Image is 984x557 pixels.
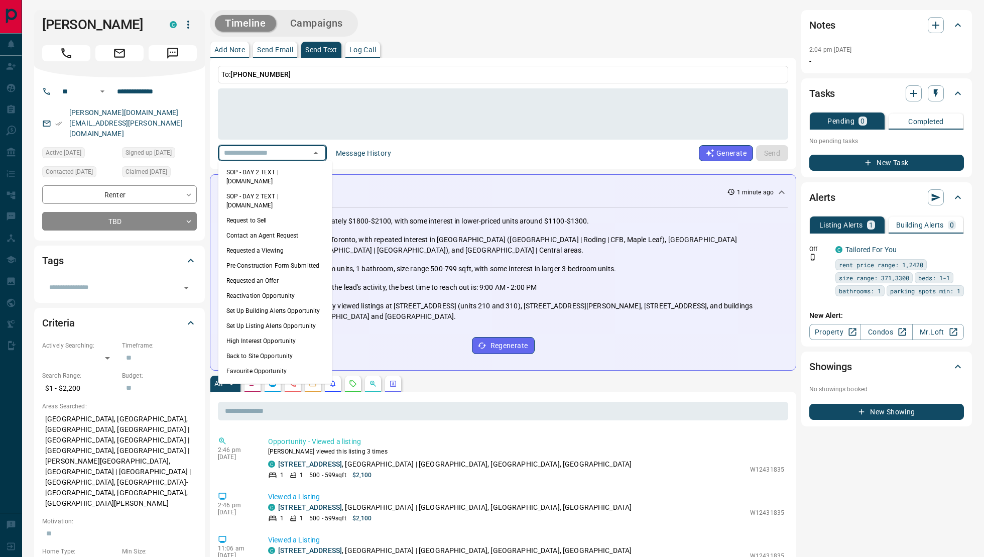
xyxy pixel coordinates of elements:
[809,254,816,261] svg: Push Notification Only
[268,547,275,554] div: condos.ca
[809,185,964,209] div: Alerts
[809,189,835,205] h2: Alerts
[839,273,909,283] span: size range: 371,3300
[918,273,950,283] span: beds: 1-1
[809,385,964,394] p: No showings booked
[268,461,275,468] div: condos.ca
[218,273,332,288] li: Requested an Offer
[300,471,303,480] p: 1
[349,46,376,53] p: Log Call
[215,15,276,32] button: Timeline
[268,492,784,502] p: Viewed a Listing
[809,324,861,340] a: Property
[122,147,197,161] div: Fri Sep 05 2025
[218,303,332,318] li: Set Up Building Alerts Opportunity
[839,260,923,270] span: rent price range: 1,2420
[809,245,829,254] p: Off
[890,286,960,296] span: parking spots min: 1
[42,45,90,61] span: Call
[278,459,632,470] p: , [GEOGRAPHIC_DATA] | [GEOGRAPHIC_DATA], [GEOGRAPHIC_DATA], [GEOGRAPHIC_DATA]
[42,341,117,350] p: Actively Searching:
[819,221,863,229] p: Listing Alerts
[218,318,332,333] li: Set Up Listing Alerts Opportunity
[908,118,944,125] p: Completed
[809,404,964,420] button: New Showing
[179,281,193,295] button: Open
[352,514,372,523] p: $2,100
[809,85,835,101] h2: Tasks
[42,402,197,411] p: Areas Searched:
[839,286,881,296] span: bathrooms: 1
[122,371,197,380] p: Budget:
[42,185,197,204] div: Renter
[896,221,944,229] p: Building Alerts
[122,547,197,556] p: Min Size:
[214,46,245,53] p: Add Note
[218,213,332,228] li: Request to Sell
[122,341,197,350] p: Timeframe:
[827,118,854,125] p: Pending
[309,471,346,480] p: 500 - 599 sqft
[42,147,117,161] div: Sun Oct 12 2025
[218,288,332,303] li: Reactivation Opportunity
[278,502,632,513] p: , [GEOGRAPHIC_DATA] | [GEOGRAPHIC_DATA], [GEOGRAPHIC_DATA], [GEOGRAPHIC_DATA]
[369,380,377,388] svg: Opportunities
[126,167,167,177] span: Claimed [DATE]
[95,45,144,61] span: Email
[305,46,337,53] p: Send Text
[218,228,332,243] li: Contact an Agent Request
[218,454,253,461] p: [DATE]
[301,301,788,322] p: Repeatedly viewed listings at [STREET_ADDRESS] (units 210 and 310), [STREET_ADDRESS][PERSON_NAME]...
[218,364,332,379] li: Favourite Opportunity
[809,134,964,149] p: No pending tasks
[170,21,177,28] div: condos.ca
[218,243,332,258] li: Requested a Viewing
[699,145,753,161] button: Generate
[268,504,275,511] div: condos.ca
[218,258,332,273] li: Pre-Construction Form Submitted
[330,145,397,161] button: Message History
[301,264,616,274] p: 1-bedroom units, 1 bathroom, size range 500-799 sqft, with some interest in larger 3-bedroom units.
[845,246,897,254] a: Tailored For You
[309,514,346,523] p: 500 - 599 sqft
[218,502,253,509] p: 2:46 pm
[218,66,788,83] p: To:
[218,545,253,552] p: 11:06 am
[42,311,197,335] div: Criteria
[42,166,117,180] div: Sat Sep 06 2025
[46,167,93,177] span: Contacted [DATE]
[472,337,535,354] button: Regenerate
[278,545,632,556] p: , [GEOGRAPHIC_DATA] | [GEOGRAPHIC_DATA], [GEOGRAPHIC_DATA], [GEOGRAPHIC_DATA]
[860,324,912,340] a: Condos
[280,471,284,480] p: 1
[42,315,75,331] h2: Criteria
[149,45,197,61] span: Message
[750,508,784,517] p: W12431835
[809,355,964,379] div: Showings
[809,13,964,37] div: Notes
[69,108,183,138] a: [PERSON_NAME][DOMAIN_NAME][EMAIL_ADDRESS][PERSON_NAME][DOMAIN_NAME]
[300,514,303,523] p: 1
[42,371,117,380] p: Search Range:
[809,155,964,171] button: New Task
[214,380,222,387] p: All
[218,189,332,213] li: SOP - DAY 2 TEXT | [DOMAIN_NAME]
[218,333,332,349] li: High Interest Opportunity
[301,235,788,256] p: Primarily Toronto, with repeated interest in [GEOGRAPHIC_DATA] ([GEOGRAPHIC_DATA] | Roding | CFB,...
[249,380,257,388] svg: Notes
[280,15,353,32] button: Campaigns
[55,120,62,127] svg: Email Verified
[42,380,117,397] p: $1 - $2,200
[349,380,357,388] svg: Requests
[278,546,342,554] a: [STREET_ADDRESS]
[809,359,852,375] h2: Showings
[860,118,865,125] p: 0
[46,148,81,158] span: Active [DATE]
[809,56,964,67] p: -
[809,17,835,33] h2: Notes
[352,471,372,480] p: $2,100
[218,447,253,454] p: 2:46 pm
[750,465,784,474] p: W12431835
[268,436,784,447] p: Opportunity - Viewed a listing
[309,146,323,160] button: Close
